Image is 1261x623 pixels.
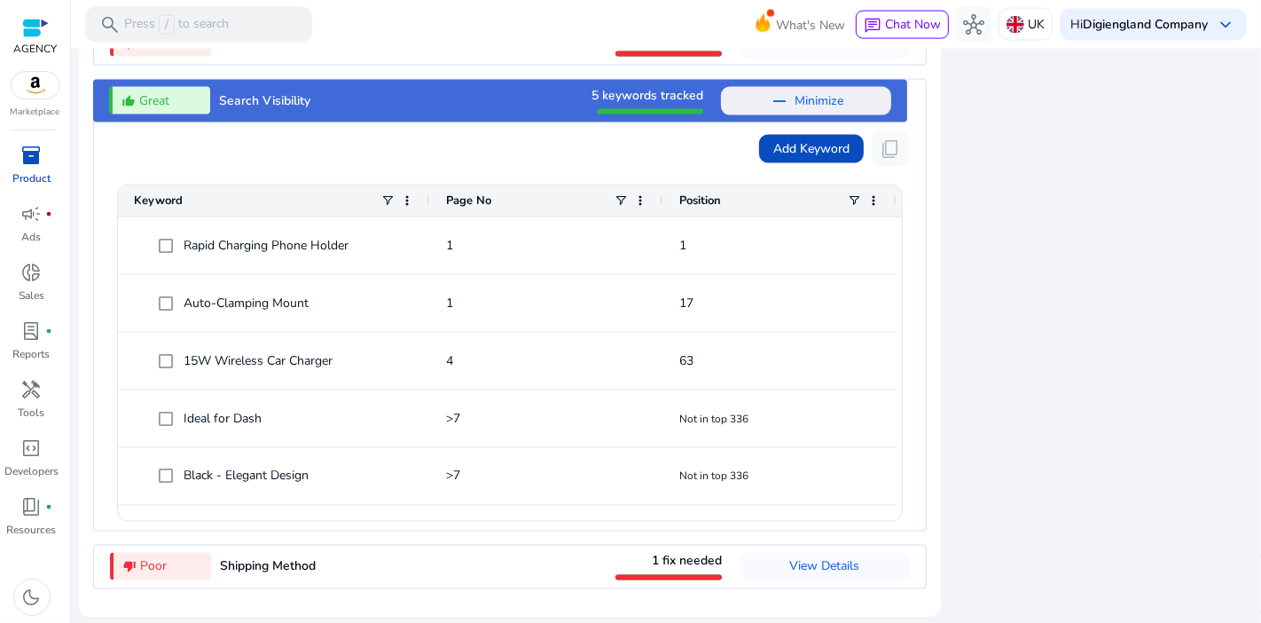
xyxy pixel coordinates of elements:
[46,327,53,335] span: fiber_manual_record
[21,320,43,342] span: lab_profile
[140,557,167,576] span: Poor
[12,170,51,186] p: Product
[124,15,229,35] p: Press to search
[184,227,349,264] span: Rapid Charging Phone Holder
[652,553,722,570] span: 1 fix needed
[121,94,136,108] mat-icon: thumb_up_alt
[679,469,748,484] span: Not in top 336
[1028,9,1045,40] p: UK
[740,29,910,58] button: View Details
[679,237,686,254] span: 1
[1083,16,1208,33] b: Digiengland Company
[13,41,57,57] p: AGENCY
[19,405,45,421] p: Tools
[885,16,941,33] span: Chat Now
[740,553,910,581] button: View Details
[21,587,43,608] span: dark_mode
[21,496,43,517] span: book_4
[22,229,42,245] p: Ads
[1070,19,1208,31] p: Hi
[139,91,169,110] span: Great
[21,262,43,283] span: donut_small
[46,210,53,217] span: fiber_manual_record
[21,379,43,400] span: handyman
[21,203,43,225] span: campaign
[21,438,43,459] span: code_blocks
[773,139,850,158] span: Add Keyword
[7,522,57,538] p: Resources
[159,15,175,35] span: /
[11,106,60,119] p: Marketplace
[220,558,316,575] span: Shipping Method
[759,135,864,163] button: Add Keyword
[134,193,183,209] span: Keyword
[679,412,748,426] span: Not in top 336
[963,14,984,35] span: hub
[721,87,891,115] button: Minimize
[184,458,309,494] span: Black - Elegant Design
[446,410,460,427] span: >7
[679,295,693,311] span: 17
[122,560,137,574] mat-icon: thumb_down_alt
[184,400,262,437] span: Ideal for Dash
[46,503,53,510] span: fiber_manual_record
[446,237,453,254] span: 1
[446,193,491,209] span: Page No
[4,463,59,479] p: Developers
[856,11,949,39] button: chatChat Now
[776,10,845,41] span: What's New
[19,288,44,304] p: Sales
[1006,16,1024,34] img: uk.svg
[446,295,453,311] span: 1
[864,17,881,35] span: chat
[679,352,693,369] span: 63
[956,7,991,43] button: hub
[99,14,121,35] span: search
[1215,14,1236,35] span: keyboard_arrow_down
[591,87,703,104] span: 5 keywords tracked
[795,87,843,115] span: Minimize
[679,193,721,209] span: Position
[184,343,333,379] span: 15W Wireless Car Charger
[790,558,860,575] span: View Details
[13,346,51,362] p: Reports
[184,285,309,321] span: Auto-Clamping Mount
[12,72,59,99] img: amazon.svg
[446,468,460,485] span: >7
[769,91,790,112] mat-icon: remove
[21,145,43,166] span: inventory_2
[219,92,310,109] span: Search Visibility
[446,352,453,369] span: 4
